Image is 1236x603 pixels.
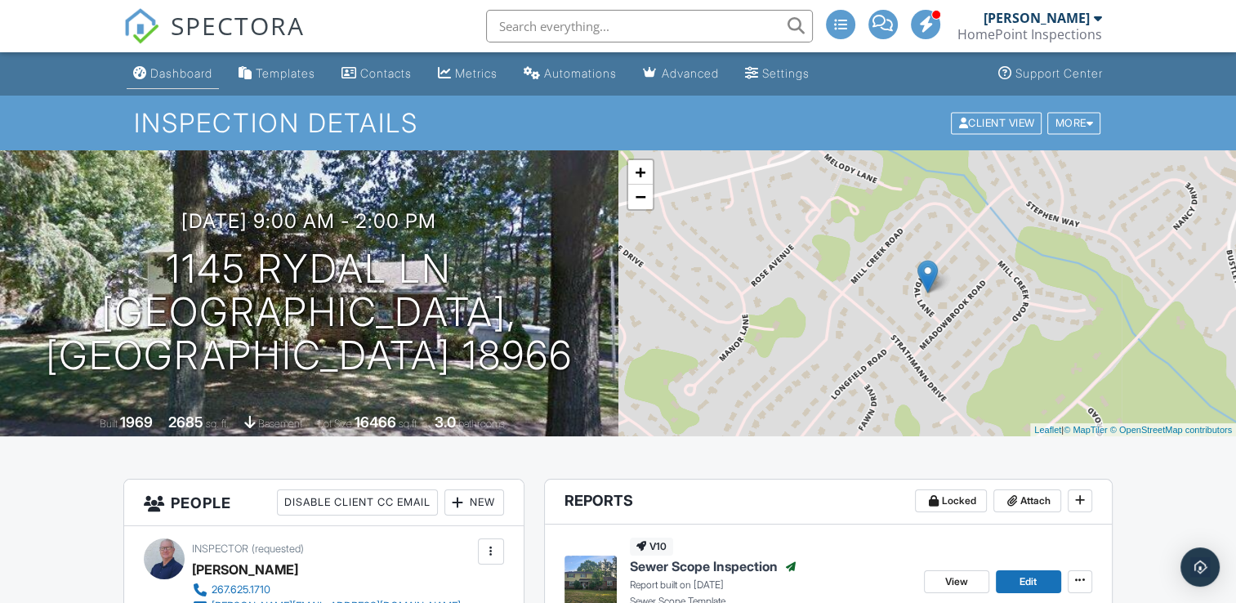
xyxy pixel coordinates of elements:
[256,66,315,80] div: Templates
[455,66,498,80] div: Metrics
[435,413,456,431] div: 3.0
[486,10,813,42] input: Search everything...
[1034,425,1061,435] a: Leaflet
[662,66,719,80] div: Advanced
[1064,425,1108,435] a: © MapTiler
[168,413,203,431] div: 2685
[335,59,418,89] a: Contacts
[636,59,725,89] a: Advanced
[431,59,504,89] a: Metrics
[171,8,305,42] span: SPECTORA
[444,489,504,516] div: New
[762,66,810,80] div: Settings
[1015,66,1103,80] div: Support Center
[232,59,322,89] a: Templates
[206,418,229,430] span: sq. ft.
[399,418,419,430] span: sq.ft.
[544,66,617,80] div: Automations
[628,160,653,185] a: Zoom in
[100,418,118,430] span: Built
[738,59,816,89] a: Settings
[951,112,1042,134] div: Client View
[957,26,1102,42] div: HomePoint Inspections
[150,66,212,80] div: Dashboard
[192,543,248,555] span: Inspector
[992,59,1109,89] a: Support Center
[355,413,396,431] div: 16466
[212,583,270,596] div: 267.625.1710
[252,543,304,555] span: (requested)
[318,418,352,430] span: Lot Size
[123,22,305,56] a: SPECTORA
[258,418,302,430] span: basement
[1047,112,1100,134] div: More
[517,59,623,89] a: Automations (Advanced)
[1030,423,1236,437] div: |
[26,248,592,377] h1: 1145 Rydal Ln [GEOGRAPHIC_DATA], [GEOGRAPHIC_DATA] 18966
[277,489,438,516] div: Disable Client CC Email
[984,10,1090,26] div: [PERSON_NAME]
[458,418,505,430] span: bathrooms
[124,480,523,526] h3: People
[949,116,1046,128] a: Client View
[134,109,1102,137] h1: Inspection Details
[127,59,219,89] a: Dashboard
[1110,425,1232,435] a: © OpenStreetMap contributors
[181,210,436,232] h3: [DATE] 9:00 am - 2:00 pm
[120,413,153,431] div: 1969
[192,557,298,582] div: [PERSON_NAME]
[192,582,461,598] a: 267.625.1710
[360,66,412,80] div: Contacts
[1180,547,1220,587] div: Open Intercom Messenger
[123,8,159,44] img: The Best Home Inspection Software - Spectora
[628,185,653,209] a: Zoom out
